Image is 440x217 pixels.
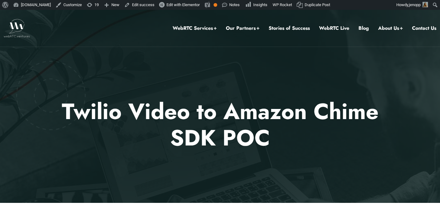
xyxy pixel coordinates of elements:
span: jenopp [409,2,421,7]
a: Contact Us [412,24,436,32]
div: OK [214,3,217,7]
a: WebRTC Services [173,24,217,32]
a: Stories of Success [269,24,310,32]
span: Insights [253,2,267,7]
p: Twilio Video to Amazon Chime SDK POC [40,98,400,151]
a: About Us [378,24,403,32]
a: WebRTC Live [319,24,349,32]
a: Blog [358,24,369,32]
span: Edit with Elementor [166,2,200,7]
img: WebRTC.ventures [4,19,30,37]
a: Our Partners [226,24,259,32]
